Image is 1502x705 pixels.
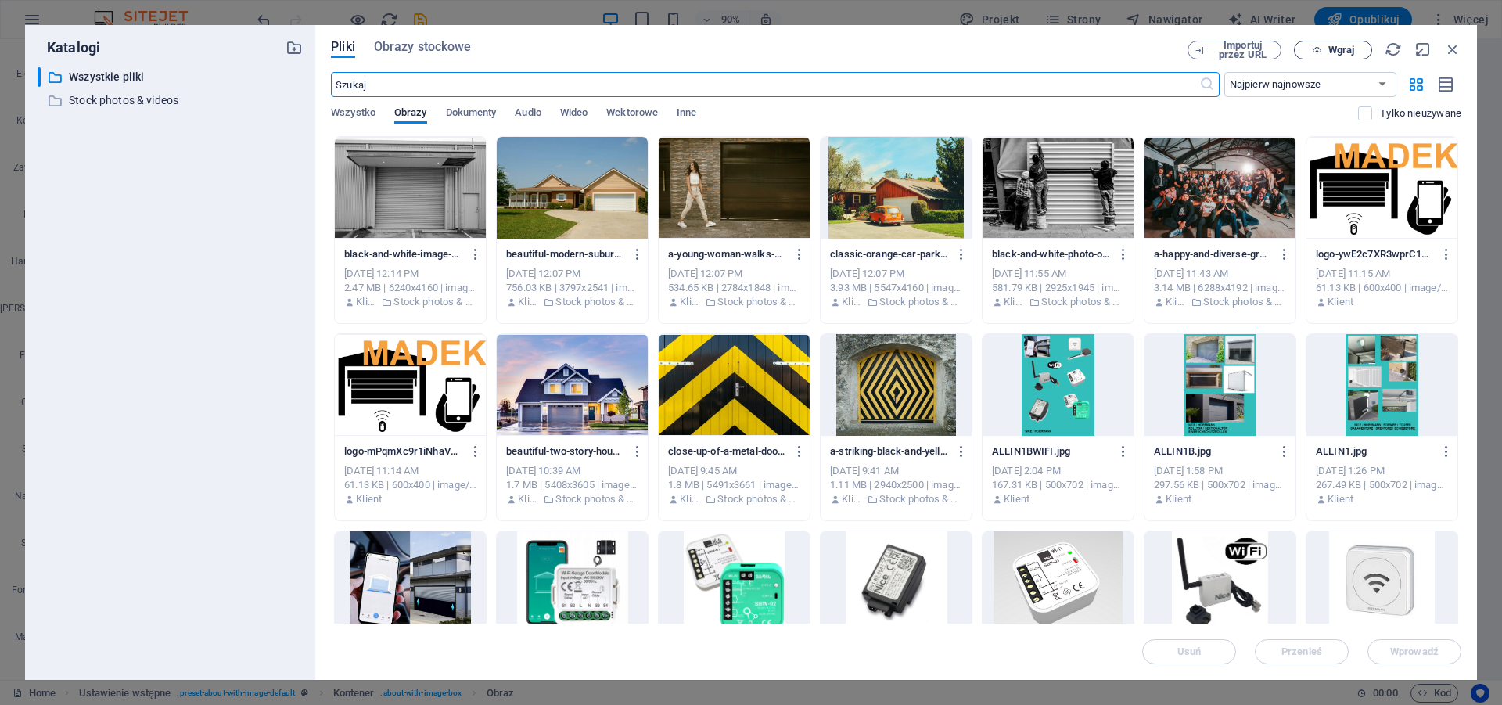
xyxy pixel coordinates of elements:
div: 1.11 MB | 2940x2500 | image/jpeg [830,478,962,492]
span: Audio [515,103,541,125]
p: Katalogi [38,38,100,58]
p: Klient [680,492,701,506]
p: black-and-white-image-of-a-closed-industrial-garage-door-with-corrugated-metal-exterior-MAjEnj-jf... [344,247,462,261]
div: 756.03 KB | 3797x2541 | image/jpeg [506,281,638,295]
div: 3.14 MB | 6288x4192 | image/jpeg [1154,281,1286,295]
div: [DATE] 10:39 AM [506,464,638,478]
div: 297.56 KB | 500x702 | image/jpeg [1154,478,1286,492]
p: Stock photos & videos [555,295,638,309]
p: logo-mPqmXc9r1iNhaVNrFob7uA.jpg [344,444,462,459]
span: Inne [677,103,696,125]
div: [DATE] 11:14 AM [344,464,476,478]
div: 61.13 KB | 600x400 | image/jpeg [344,478,476,492]
p: Stock photos & videos [1041,295,1124,309]
div: Autor: : Klient | Katalog: Stock photos & videos [668,295,800,309]
p: beautiful-two-story-house-with-illuminated-windows-and-garage-at-dusk--9aaNZ8ENXBxhOsWKo9ljQ.jpeg [506,444,623,459]
p: Stock photos & videos [879,295,962,309]
div: 581.79 KB | 2925x1945 | image/jpeg [992,281,1124,295]
p: Klient [842,492,863,506]
div: 167.31 KB | 500x702 | image/jpeg [992,478,1124,492]
p: ALLIN1B.jpg [1154,444,1271,459]
button: Wgraj [1294,41,1372,59]
span: Obrazy stockowe [374,38,472,56]
p: classic-orange-car-parked-in-a-suburban-driveway-surrounded-by-greenery-in-[GEOGRAPHIC_DATA]-[GEO... [830,247,947,261]
div: [DATE] 9:41 AM [830,464,962,478]
input: Szukaj [331,72,1198,97]
span: Wszystko [331,103,375,125]
p: ALLIN1BWIFI.jpg [992,444,1109,459]
p: close-up-of-a-metal-door-with-striking-yellow-and-black-diagonal-stripes-and-a-metallic-handle-Sz... [668,444,785,459]
p: Klient [842,295,863,309]
p: Klient [356,492,382,506]
p: Klient [356,295,377,309]
p: a-young-woman-walks-confidently-by-a-garage-door-in-belo-horizonte-brazil-MozJeiss-6GcuYyrigaIrw.... [668,247,785,261]
i: Minimalizuj [1414,41,1432,58]
div: [DATE] 12:07 PM [830,267,962,281]
p: Klient [680,295,701,309]
div: [DATE] 12:07 PM [506,267,638,281]
div: [DATE] 11:43 AM [1154,267,1286,281]
p: logo-ywE2c7XR3wprC1GLp2cdCw.jpg [1316,247,1433,261]
p: ALLIN1.jpg [1316,444,1433,459]
div: [DATE] 1:58 PM [1154,464,1286,478]
div: Autor: : Klient | Katalog: Stock photos & videos [992,295,1124,309]
p: Klient [1166,295,1187,309]
p: Stock photos & videos [879,492,962,506]
span: Dokumenty [446,103,497,125]
div: 2.47 MB | 6240x4160 | image/jpeg [344,281,476,295]
div: [DATE] 9:45 AM [668,464,800,478]
p: Klient [518,492,539,506]
p: Klient [518,295,539,309]
span: Wektorowe [606,103,658,125]
div: ​ [38,67,41,87]
p: Wyświetla tylko pliki, które nie są używane w serwisie. Pliki dodane podczas tej sesji mogą być n... [1380,106,1461,120]
p: black-and-white-photo-of-three-workers-assembling-metal-panels-outdoors-standing-on-buckets-8c4Wg... [992,247,1109,261]
p: Klient [1328,295,1353,309]
i: Zamknij [1444,41,1461,58]
p: a-striking-black-and-yellow-striped-gate-on-a-weathered-stone-wall-creating-a-vintage-urban-facad... [830,444,947,459]
div: [DATE] 11:55 AM [992,267,1124,281]
p: Stock photos & videos [393,295,476,309]
span: Importuj przez URL [1211,41,1274,59]
div: 267.49 KB | 500x702 | image/jpeg [1316,478,1448,492]
div: [DATE] 2:04 PM [992,464,1124,478]
button: Importuj przez URL [1188,41,1281,59]
p: Stock photos & videos [717,295,800,309]
div: Autor: : Klient | Katalog: Stock photos & videos [344,295,476,309]
div: Autor: : Klient | Katalog: Stock photos & videos [668,492,800,506]
div: Autor: : Klient | Katalog: Stock photos & videos [1154,295,1286,309]
div: [DATE] 12:14 PM [344,267,476,281]
div: 1.8 MB | 5491x3661 | image/jpeg [668,478,800,492]
p: Klient [1004,492,1029,506]
p: Stock photos & videos [69,92,274,110]
p: Klient [1166,492,1191,506]
span: Obrazy [394,103,427,125]
div: Autor: : Klient | Katalog: Stock photos & videos [830,295,962,309]
p: a-happy-and-diverse-group-posing-together-in-a-sao-paulo-warehouse-setting-jxtBKZmTfMUp4ezWFcgJyQ... [1154,247,1271,261]
p: beautiful-modern-suburban-house-with-a-spacious-driveway-and-green-lawn-perfect-for-families-R7r1... [506,247,623,261]
p: Stock photos & videos [1203,295,1286,309]
div: [DATE] 11:15 AM [1316,267,1448,281]
div: 3.93 MB | 5547x4160 | image/jpeg [830,281,962,295]
div: Autor: : Klient | Katalog: Stock photos & videos [830,492,962,506]
div: [DATE] 12:07 PM [668,267,800,281]
p: Klient [1004,295,1025,309]
p: Stock photos & videos [717,492,800,506]
span: Pliki [331,38,355,56]
div: Stock photos & videos [38,91,303,110]
p: Stock photos & videos [555,492,638,506]
div: 534.65 KB | 2784x1848 | image/jpeg [668,281,800,295]
div: [DATE] 1:26 PM [1316,464,1448,478]
div: 1.7 MB | 5408x3605 | image/jpeg [506,478,638,492]
i: Stwórz nowy folder [286,39,303,56]
span: Wgraj [1328,45,1354,55]
i: Przeładuj [1385,41,1402,58]
p: Klient [1328,492,1353,506]
p: Wszystkie pliki [69,68,274,86]
div: Autor: : Klient | Katalog: Stock photos & videos [506,295,638,309]
div: 61.13 KB | 600x400 | image/jpeg [1316,281,1448,295]
div: Autor: : Klient | Katalog: Stock photos & videos [506,492,638,506]
span: Wideo [560,103,588,125]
